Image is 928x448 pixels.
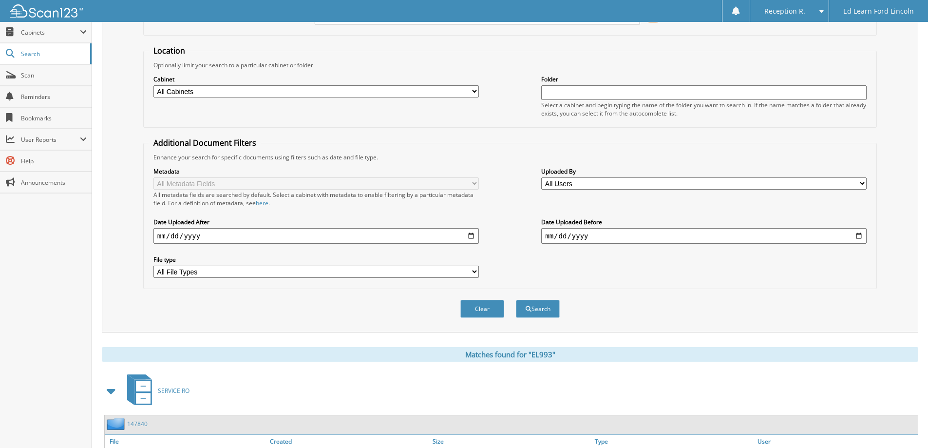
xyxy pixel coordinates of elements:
[153,167,479,175] label: Metadata
[153,191,479,207] div: All metadata fields are searched by default. Select a cabinet with metadata to enable filtering b...
[21,50,85,58] span: Search
[879,401,928,448] iframe: Chat Widget
[541,101,867,117] div: Select a cabinet and begin typing the name of the folder you want to search in. If the name match...
[158,387,189,395] span: SERVICE RO
[21,71,87,79] span: Scan
[149,45,190,56] legend: Location
[21,178,87,187] span: Announcements
[430,435,593,448] a: Size
[153,255,479,264] label: File type
[149,137,261,148] legend: Additional Document Filters
[256,199,268,207] a: here
[21,136,80,144] span: User Reports
[153,218,479,226] label: Date Uploaded After
[21,28,80,37] span: Cabinets
[541,167,867,175] label: Uploaded By
[541,75,867,83] label: Folder
[843,8,914,14] span: Ed Learn Ford Lincoln
[21,114,87,122] span: Bookmarks
[541,228,867,244] input: end
[21,93,87,101] span: Reminders
[592,435,755,448] a: Type
[149,153,871,161] div: Enhance your search for specific documents using filters such as date and file type.
[10,4,83,18] img: scan123-logo-white.svg
[755,435,918,448] a: User
[102,347,918,362] div: Matches found for "EL993"
[541,218,867,226] label: Date Uploaded Before
[107,418,127,430] img: folder2.png
[153,228,479,244] input: start
[153,75,479,83] label: Cabinet
[21,157,87,165] span: Help
[516,300,560,318] button: Search
[121,371,189,410] a: SERVICE RO
[149,61,871,69] div: Optionally limit your search to a particular cabinet or folder
[127,420,148,428] a: 147840
[460,300,504,318] button: Clear
[105,435,267,448] a: File
[764,8,805,14] span: Reception R.
[267,435,430,448] a: Created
